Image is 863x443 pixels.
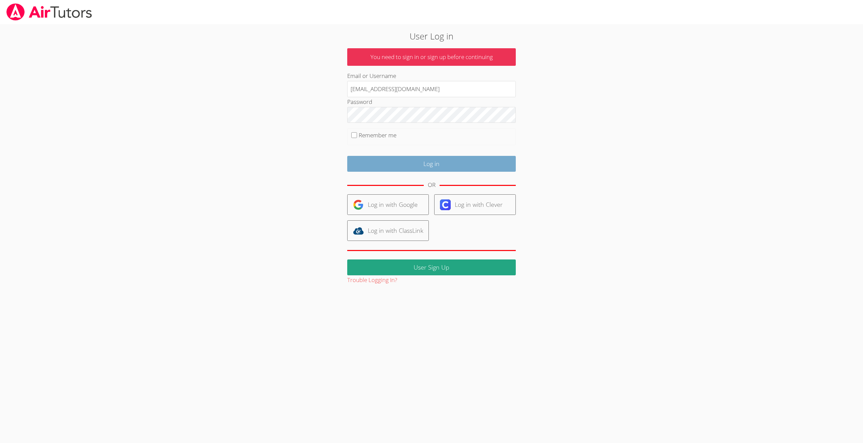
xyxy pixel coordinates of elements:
[347,275,397,285] button: Trouble Logging In?
[347,194,429,215] a: Log in with Google
[199,30,664,43] h2: User Log in
[347,48,516,66] p: You need to sign in or sign up before continuing
[353,199,364,210] img: google-logo-50288ca7cdecda66e5e0955fdab243c47b7ad437acaf1139b6f446037453330a.svg
[434,194,516,215] a: Log in with Clever
[428,180,436,190] div: OR
[6,3,93,21] img: airtutors_banner-c4298cdbf04f3fff15de1276eac7730deb9818008684d7c2e4769d2f7ddbe033.png
[347,156,516,172] input: Log in
[347,98,372,106] label: Password
[347,220,429,241] a: Log in with ClassLink
[440,199,451,210] img: clever-logo-6eab21bc6e7a338710f1a6ff85c0baf02591cd810cc4098c63d3a4b26e2feb20.svg
[347,259,516,275] a: User Sign Up
[359,131,396,139] label: Remember me
[347,72,396,80] label: Email or Username
[353,225,364,236] img: classlink-logo-d6bb404cc1216ec64c9a2012d9dc4662098be43eaf13dc465df04b49fa7ab582.svg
